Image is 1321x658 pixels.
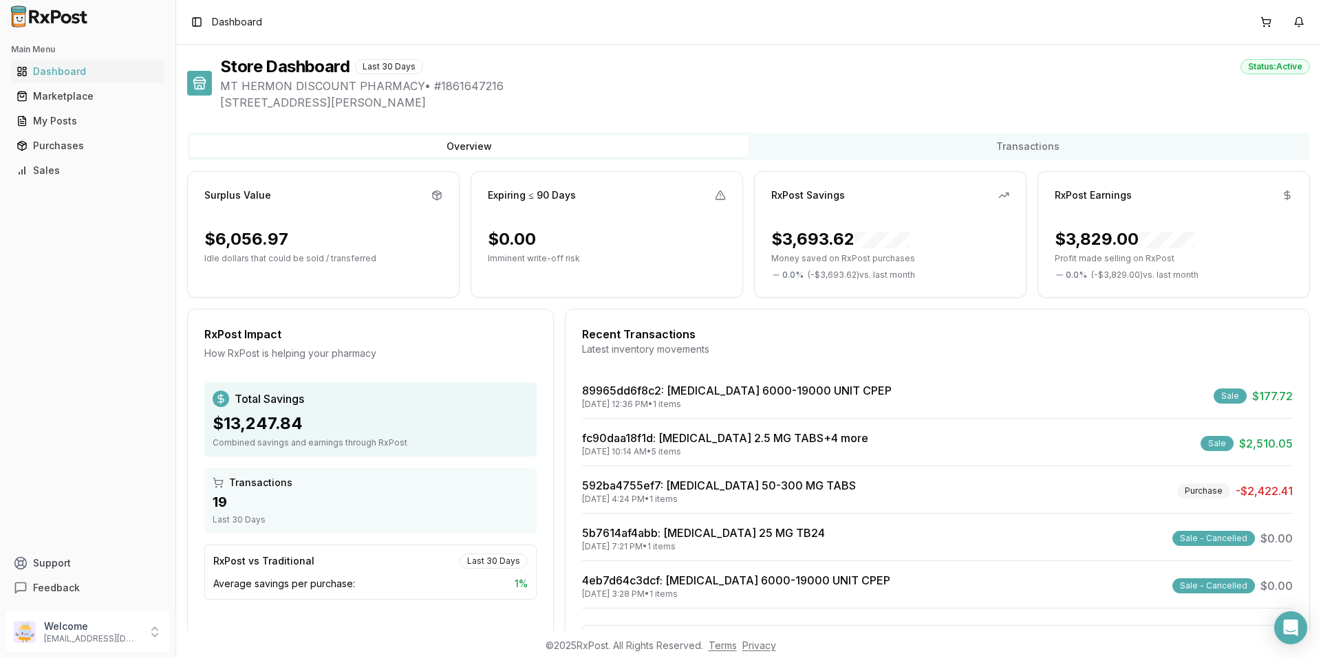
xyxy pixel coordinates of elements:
[582,589,890,600] div: [DATE] 3:28 PM • 1 items
[749,135,1307,157] button: Transactions
[582,625,1293,647] button: View All Transactions
[17,114,159,128] div: My Posts
[213,514,528,525] div: Last 30 Days
[17,164,159,177] div: Sales
[213,554,314,568] div: RxPost vs Traditional
[11,59,164,84] a: Dashboard
[582,326,1293,342] div: Recent Transactions
[582,446,868,457] div: [DATE] 10:14 AM • 5 items
[742,639,776,651] a: Privacy
[515,577,528,591] span: 1 %
[44,619,140,633] p: Welcome
[1055,253,1293,264] p: Profit made selling on RxPost
[213,413,528,435] div: $13,247.84
[1214,388,1247,404] div: Sale
[582,526,825,540] a: 5b7614af4abb: [MEDICAL_DATA] 25 MG TB24
[6,61,170,83] button: Dashboard
[1260,530,1293,547] span: $0.00
[6,135,170,157] button: Purchases
[11,133,164,158] a: Purchases
[14,621,36,643] img: User avatar
[771,253,1009,264] p: Money saved on RxPost purchases
[229,476,292,490] span: Transactions
[6,575,170,600] button: Feedback
[1055,228,1194,250] div: $3,829.00
[6,110,170,132] button: My Posts
[771,188,845,202] div: RxPost Savings
[11,44,164,55] h2: Main Menu
[1172,578,1255,593] div: Sale - Cancelled
[782,270,804,281] span: 0.0 %
[582,342,1293,356] div: Latest inventory movements
[1172,531,1255,546] div: Sale - Cancelled
[1239,435,1293,452] span: $2,510.05
[1236,483,1293,499] span: -$2,422.41
[235,391,304,407] span: Total Savings
[582,431,868,445] a: fc90daa18f1d: [MEDICAL_DATA] 2.5 MG TABS+4 more
[204,326,537,342] div: RxPost Impact
[212,15,262,29] span: Dashboard
[488,188,576,202] div: Expiring ≤ 90 Days
[582,399,892,410] div: [DATE] 12:36 PM • 1 items
[213,492,528,512] div: 19
[220,56,350,78] h1: Store Dashboard
[582,573,890,587] a: 4eb7d64c3dcf: [MEDICAL_DATA] 6000-19000 UNIT CPEP
[1055,188,1132,202] div: RxPost Earnings
[220,94,1310,111] span: [STREET_ADDRESS][PERSON_NAME]
[220,78,1310,94] span: MT HERMON DISCOUNT PHARMACY • # 1861647216
[212,15,262,29] nav: breadcrumb
[44,633,140,644] p: [EMAIL_ADDRESS][DOMAIN_NAME]
[582,494,856,505] div: [DATE] 4:24 PM • 1 items
[6,551,170,575] button: Support
[808,270,915,281] span: ( - $3,693.62 ) vs. last month
[488,253,726,264] p: Imminent write-off risk
[17,89,159,103] div: Marketplace
[190,135,749,157] button: Overview
[1177,483,1230,498] div: Purchase
[213,437,528,448] div: Combined savings and earnings through RxPost
[582,541,825,552] div: [DATE] 7:21 PM • 1 items
[6,85,170,107] button: Marketplace
[204,228,288,250] div: $6,056.97
[1066,270,1087,281] span: 0.0 %
[582,479,856,492] a: 592ba4755ef7: [MEDICAL_DATA] 50-300 MG TABS
[1274,611,1307,644] div: Open Intercom Messenger
[204,188,271,202] div: Surplus Value
[460,553,528,569] div: Last 30 Days
[6,160,170,182] button: Sales
[11,158,164,183] a: Sales
[1252,388,1293,404] span: $177.72
[11,109,164,133] a: My Posts
[355,59,423,74] div: Last 30 Days
[11,84,164,109] a: Marketplace
[204,253,442,264] p: Idle dollars that could be sold / transferred
[17,139,159,153] div: Purchases
[488,228,536,250] div: $0.00
[709,639,737,651] a: Terms
[1260,578,1293,594] span: $0.00
[1201,436,1234,451] div: Sale
[1091,270,1199,281] span: ( - $3,829.00 ) vs. last month
[582,384,892,397] a: 89965dd6f8c2: [MEDICAL_DATA] 6000-19000 UNIT CPEP
[204,347,537,360] div: How RxPost is helping your pharmacy
[17,65,159,78] div: Dashboard
[1241,59,1310,74] div: Status: Active
[6,6,94,28] img: RxPost Logo
[771,228,910,250] div: $3,693.62
[213,577,355,591] span: Average savings per purchase:
[33,581,80,595] span: Feedback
